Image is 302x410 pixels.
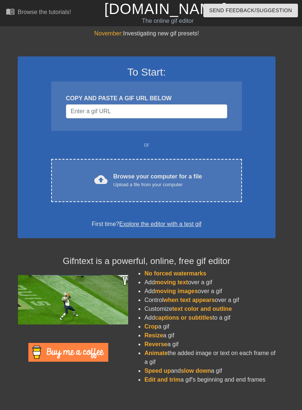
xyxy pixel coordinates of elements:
[155,288,198,294] span: moving images
[113,181,202,188] div: Upload a file from your computer
[144,341,167,347] span: Reverse
[144,270,206,277] span: No forced watermarks
[119,221,201,227] a: Explore the editor with a test gif
[94,173,108,186] span: cloud_upload
[155,315,213,321] span: captions or subtitles
[144,287,275,296] li: Add over a gif
[203,4,298,17] button: Send Feedback/Suggestion
[144,278,275,287] li: Add over a gif
[104,1,227,17] a: [DOMAIN_NAME]
[27,220,266,229] div: First time?
[144,375,275,384] li: a gif's beginning and end frames
[27,66,266,79] h3: To Start:
[6,7,15,16] span: menu_book
[66,104,227,118] input: Username
[94,30,123,37] span: November:
[18,256,275,267] h4: Gifntext is a powerful, online, free gif editor
[18,275,128,324] img: football_small.gif
[144,340,275,349] li: a gif
[155,279,188,285] span: moving text
[172,306,232,312] span: text color and outline
[104,17,231,25] div: The online gif editor
[144,350,168,356] span: Animate
[144,323,158,330] span: Crop
[144,376,180,383] span: Edit and trim
[144,313,275,322] li: Add to a gif
[144,331,275,340] li: a gif
[144,322,275,331] li: a gif
[144,349,275,366] li: the added image or text on each frame of a gif
[181,368,211,374] span: slow down
[66,94,227,103] div: COPY AND PASTE A GIF URL BELOW
[28,343,108,362] img: Buy Me A Coffee
[144,296,275,305] li: Control over a gif
[164,297,215,303] span: when text appears
[144,366,275,375] li: and a gif
[18,9,71,15] div: Browse the tutorials!
[209,6,292,15] span: Send Feedback/Suggestion
[37,140,256,149] div: or
[6,7,71,18] a: Browse the tutorials!
[113,172,202,188] div: Browse your computer for a file
[144,332,163,338] span: Resize
[18,29,275,38] div: Investigating new gif presets!
[144,305,275,313] li: Customize
[144,368,171,374] span: Speed up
